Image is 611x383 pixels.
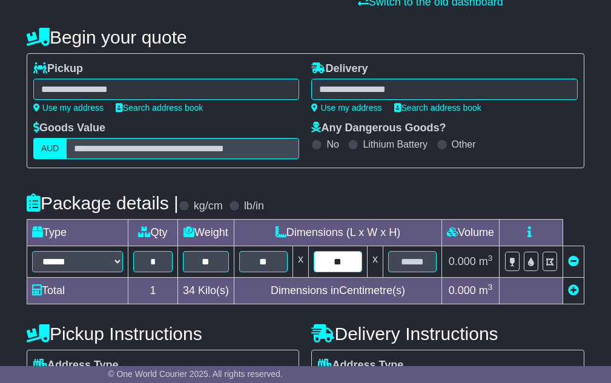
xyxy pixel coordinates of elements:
td: 1 [128,278,177,304]
td: x [292,246,308,278]
h4: Package details | [27,193,179,213]
td: Dimensions in Centimetre(s) [234,278,441,304]
label: AUD [33,138,67,159]
h4: Pickup Instructions [27,324,300,344]
h4: Delivery Instructions [311,324,584,344]
span: m [479,255,493,267]
a: Use my address [33,103,104,113]
span: 0.000 [449,284,476,296]
td: Kilo(s) [177,278,234,304]
a: Use my address [311,103,381,113]
sup: 3 [488,254,493,263]
td: Dimensions (L x W x H) [234,220,441,246]
label: Address Type [33,359,119,372]
td: Qty [128,220,177,246]
label: Other [452,139,476,150]
label: Lithium Battery [363,139,428,150]
a: Search address book [116,103,203,113]
label: lb/in [244,200,264,213]
sup: 3 [488,283,493,292]
label: Pickup [33,62,83,76]
a: Add new item [568,284,579,296]
td: Weight [177,220,234,246]
h4: Begin your quote [27,27,584,47]
label: Delivery [311,62,368,76]
label: kg/cm [194,200,223,213]
td: Volume [441,220,499,246]
span: 0.000 [449,255,476,267]
label: Goods Value [33,122,105,135]
a: Search address book [394,103,481,113]
label: Any Dangerous Goods? [311,122,446,135]
a: Remove this item [568,255,579,267]
span: 34 [183,284,195,296]
span: m [479,284,493,296]
td: x [367,246,383,278]
label: No [326,139,339,150]
td: Type [27,220,128,246]
label: Address Type [318,359,403,372]
td: Total [27,278,128,304]
span: © One World Courier 2025. All rights reserved. [108,369,283,379]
